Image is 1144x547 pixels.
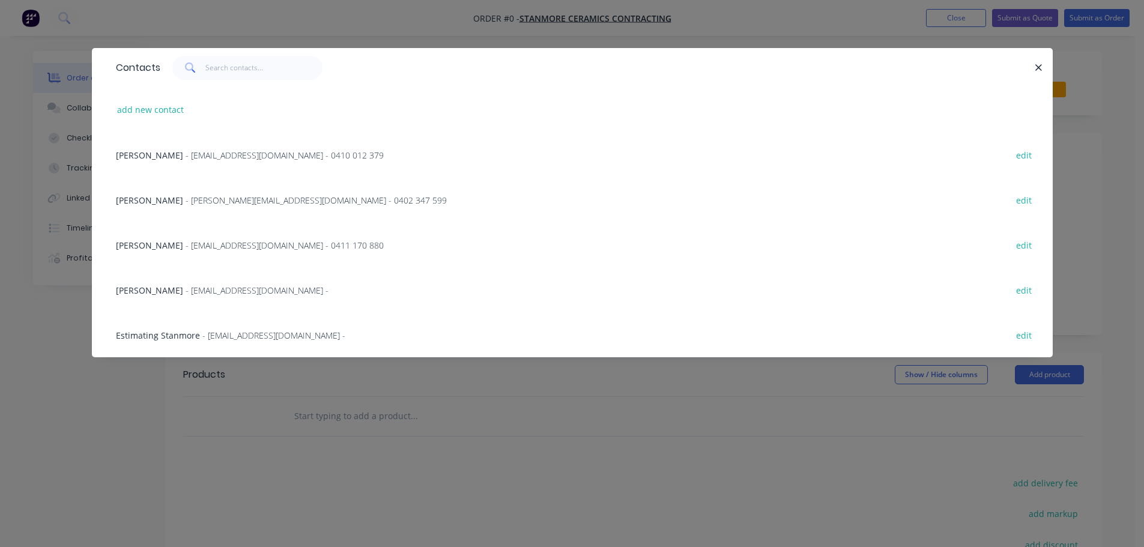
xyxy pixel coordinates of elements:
[1010,147,1038,163] button: edit
[186,150,384,161] span: - [EMAIL_ADDRESS][DOMAIN_NAME] - 0410 012 379
[111,101,190,118] button: add new contact
[110,49,160,87] div: Contacts
[186,240,384,251] span: - [EMAIL_ADDRESS][DOMAIN_NAME] - 0411 170 880
[116,330,200,341] span: Estimating Stanmore
[1010,237,1038,253] button: edit
[1010,192,1038,208] button: edit
[186,195,447,206] span: - [PERSON_NAME][EMAIL_ADDRESS][DOMAIN_NAME] - 0402 347 599
[205,56,322,80] input: Search contacts...
[116,285,183,296] span: [PERSON_NAME]
[202,330,345,341] span: - [EMAIL_ADDRESS][DOMAIN_NAME] -
[1010,282,1038,298] button: edit
[116,195,183,206] span: [PERSON_NAME]
[186,285,328,296] span: - [EMAIL_ADDRESS][DOMAIN_NAME] -
[1010,327,1038,343] button: edit
[116,150,183,161] span: [PERSON_NAME]
[116,240,183,251] span: [PERSON_NAME]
